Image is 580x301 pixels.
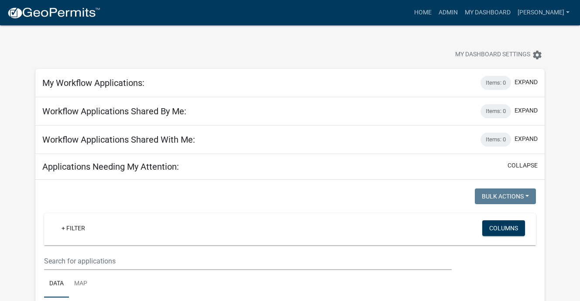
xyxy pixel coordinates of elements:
h5: My Workflow Applications: [42,78,144,88]
button: expand [515,106,538,115]
h5: Workflow Applications Shared With Me: [42,134,195,145]
div: Items: 0 [480,76,511,90]
h5: Applications Needing My Attention: [42,161,179,172]
button: collapse [508,161,538,170]
button: Bulk Actions [475,188,536,204]
a: Admin [435,4,461,21]
div: Items: 0 [480,104,511,118]
button: My Dashboard Settingssettings [448,46,549,63]
button: expand [515,134,538,144]
a: Map [69,270,93,298]
div: Items: 0 [480,133,511,147]
h5: Workflow Applications Shared By Me: [42,106,186,116]
a: + Filter [55,220,92,236]
a: Data [44,270,69,298]
button: expand [515,78,538,87]
a: [PERSON_NAME] [514,4,573,21]
input: Search for applications [44,252,451,270]
button: Columns [482,220,525,236]
a: Home [411,4,435,21]
span: My Dashboard Settings [455,50,530,60]
a: My Dashboard [461,4,514,21]
i: settings [532,50,542,60]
